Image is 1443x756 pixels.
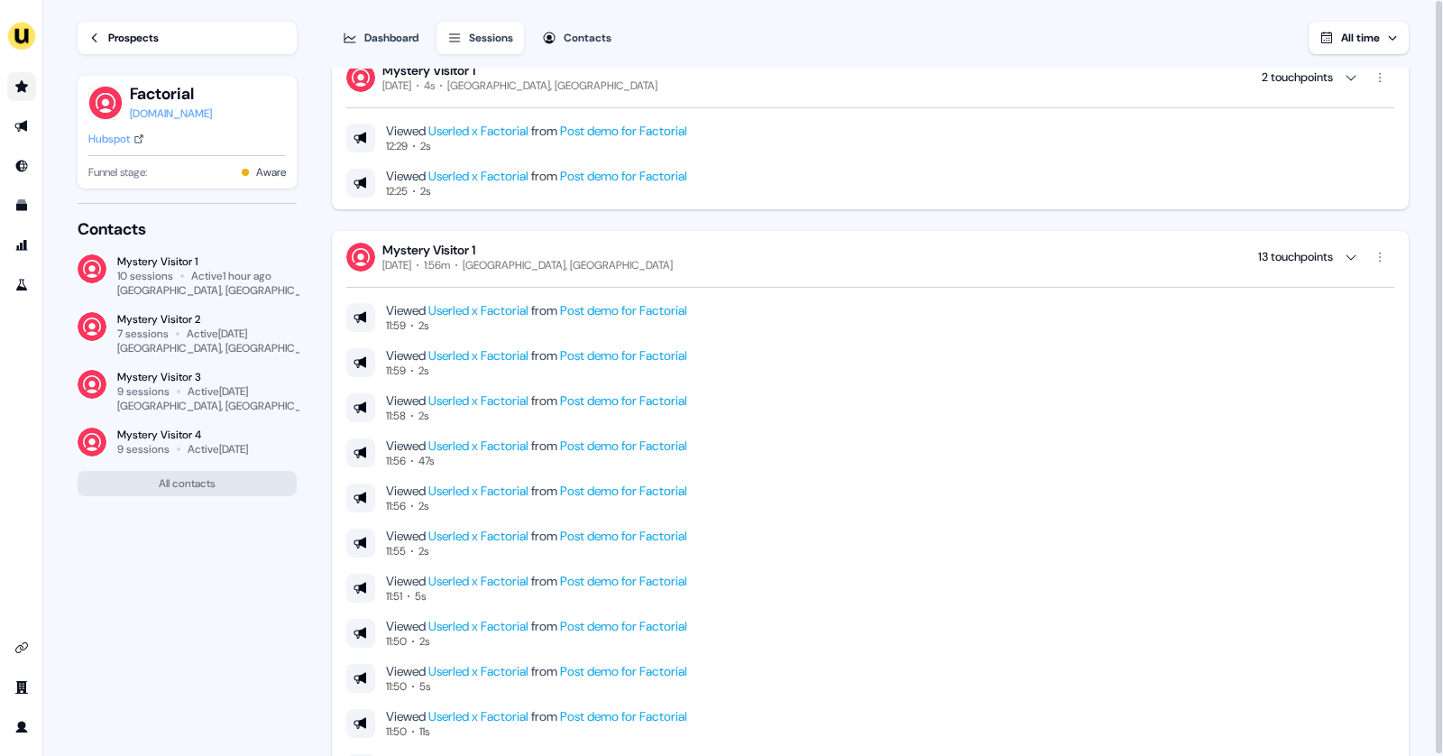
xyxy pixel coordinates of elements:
[386,499,406,513] div: 11:56
[7,673,36,702] a: Go to team
[117,327,169,341] div: 7 sessions
[386,318,406,333] div: 11:59
[117,269,173,283] div: 10 sessions
[447,78,657,93] div: [GEOGRAPHIC_DATA], [GEOGRAPHIC_DATA]
[117,283,329,298] div: [GEOGRAPHIC_DATA], [GEOGRAPHIC_DATA]
[364,29,418,47] div: Dashboard
[117,312,297,327] div: Mystery Visitor 2
[117,428,248,442] div: Mystery Visitor 4
[560,663,687,679] a: Post demo for Factorial
[386,438,687,454] div: Viewed from
[428,438,528,454] a: Userled x Factorial
[187,327,247,341] div: Active [DATE]
[560,438,687,454] a: Post demo for Factorial
[108,29,159,47] div: Prospects
[7,231,36,260] a: Go to attribution
[428,392,528,409] a: Userled x Factorial
[428,347,528,364] a: Userled x Factorial
[386,708,687,724] div: Viewed from
[560,618,687,634] a: Post demo for Factorial
[386,392,687,409] div: Viewed from
[560,528,687,544] a: Post demo for Factorial
[420,139,430,153] div: 2s
[386,724,407,739] div: 11:50
[7,633,36,662] a: Go to integrations
[531,22,622,54] button: Contacts
[560,483,687,499] a: Post demo for Factorial
[117,399,329,413] div: [GEOGRAPHIC_DATA], [GEOGRAPHIC_DATA]
[382,258,411,272] div: [DATE]
[418,544,428,558] div: 2s
[346,93,1394,198] div: Mystery Visitor 1[DATE]4s[GEOGRAPHIC_DATA], [GEOGRAPHIC_DATA] 2 touchpoints
[386,544,406,558] div: 11:55
[469,29,513,47] div: Sessions
[256,163,286,181] button: Aware
[117,370,297,384] div: Mystery Visitor 3
[463,258,673,272] div: [GEOGRAPHIC_DATA], [GEOGRAPHIC_DATA]
[7,713,36,742] a: Go to profile
[130,83,212,105] button: Factorial
[419,724,429,739] div: 11s
[386,364,406,378] div: 11:59
[418,364,428,378] div: 2s
[382,78,411,93] div: [DATE]
[386,454,406,468] div: 11:56
[386,618,687,634] div: Viewed from
[117,384,170,399] div: 9 sessions
[560,573,687,589] a: Post demo for Factorial
[428,483,528,499] a: Userled x Factorial
[386,663,687,679] div: Viewed from
[418,454,434,468] div: 47s
[386,168,687,184] div: Viewed from
[88,130,144,148] a: Hubspot
[117,254,297,269] div: Mystery Visitor 1
[420,184,430,198] div: 2s
[386,409,406,423] div: 11:58
[386,184,408,198] div: 12:25
[382,242,673,258] div: Mystery Visitor 1
[418,409,428,423] div: 2s
[564,29,611,47] div: Contacts
[386,347,687,364] div: Viewed from
[386,589,402,604] div: 11:51
[130,105,212,123] a: [DOMAIN_NAME]
[1341,31,1380,45] span: All time
[382,62,657,78] div: Mystery Visitor 1
[346,62,1394,93] button: Mystery Visitor 1[DATE]4s[GEOGRAPHIC_DATA], [GEOGRAPHIC_DATA] 2 touchpoints
[117,341,329,355] div: [GEOGRAPHIC_DATA], [GEOGRAPHIC_DATA]
[428,573,528,589] a: Userled x Factorial
[188,384,248,399] div: Active [DATE]
[560,123,687,139] a: Post demo for Factorial
[88,130,130,148] div: Hubspot
[560,347,687,364] a: Post demo for Factorial
[1262,69,1333,87] div: 2 touchpoints
[560,168,687,184] a: Post demo for Factorial
[7,152,36,180] a: Go to Inbound
[1258,248,1333,266] div: 13 touchpoints
[78,22,297,54] a: Prospects
[419,679,430,694] div: 5s
[386,139,408,153] div: 12:29
[560,392,687,409] a: Post demo for Factorial
[386,679,407,694] div: 11:50
[428,123,528,139] a: Userled x Factorial
[386,483,687,499] div: Viewed from
[386,573,687,589] div: Viewed from
[419,634,429,649] div: 2s
[7,72,36,101] a: Go to prospects
[78,471,297,496] button: All contacts
[346,242,1394,272] button: Mystery Visitor 1[DATE]1:56m[GEOGRAPHIC_DATA], [GEOGRAPHIC_DATA] 13 touchpoints
[560,708,687,724] a: Post demo for Factorial
[437,22,524,54] button: Sessions
[428,528,528,544] a: Userled x Factorial
[428,708,528,724] a: Userled x Factorial
[117,442,170,456] div: 9 sessions
[7,112,36,141] a: Go to outbound experience
[191,269,271,283] div: Active 1 hour ago
[418,318,428,333] div: 2s
[428,302,528,318] a: Userled x Factorial
[418,499,428,513] div: 2s
[386,302,687,318] div: Viewed from
[88,163,147,181] span: Funnel stage:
